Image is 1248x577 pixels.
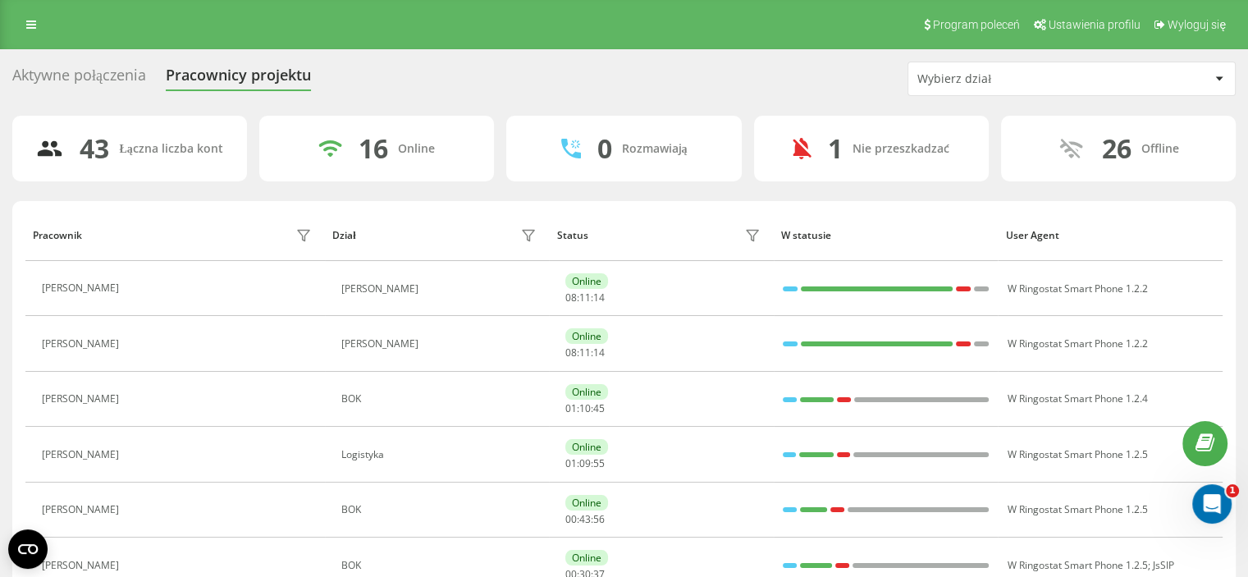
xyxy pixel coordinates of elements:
span: 55 [593,456,605,470]
span: W Ringostat Smart Phone 1.2.5 [1007,502,1147,516]
span: 10 [579,401,591,415]
div: Wybierz dział [917,72,1113,86]
div: : : [565,458,605,469]
div: Dział [332,230,355,241]
div: Online [565,384,608,400]
div: [PERSON_NAME] [42,560,123,571]
div: 26 [1101,133,1131,164]
div: Online [565,273,608,289]
div: : : [565,403,605,414]
div: 1 [828,133,843,164]
div: Online [565,439,608,455]
span: 08 [565,346,577,359]
span: W Ringostat Smart Phone 1.2.2 [1007,282,1147,295]
div: : : [565,347,605,359]
div: Online [565,550,608,566]
div: : : [565,292,605,304]
span: W Ringostat Smart Phone 1.2.4 [1007,392,1147,405]
div: Pracownicy projektu [166,66,311,92]
div: BOK [341,560,541,571]
div: Online [398,142,435,156]
div: 16 [359,133,388,164]
div: [PERSON_NAME] [42,282,123,294]
div: [PERSON_NAME] [42,393,123,405]
span: 14 [593,291,605,305]
span: 56 [593,512,605,526]
span: W Ringostat Smart Phone 1.2.5 [1007,558,1147,572]
div: 43 [80,133,109,164]
iframe: Intercom live chat [1192,484,1232,524]
span: 11 [579,291,591,305]
span: Program poleceń [933,18,1020,31]
div: Status [557,230,588,241]
span: Wyloguj się [1168,18,1226,31]
div: Nie przeszkadzać [853,142,949,156]
div: [PERSON_NAME] [42,338,123,350]
div: User Agent [1006,230,1215,241]
div: : : [565,514,605,525]
span: 00 [565,512,577,526]
button: Open CMP widget [8,529,48,569]
div: [PERSON_NAME] [341,283,541,295]
div: Łączna liczba kont [119,142,222,156]
div: Pracownik [33,230,82,241]
div: Rozmawiają [622,142,688,156]
div: Online [565,328,608,344]
span: W Ringostat Smart Phone 1.2.2 [1007,337,1147,350]
span: Ustawienia profilu [1049,18,1141,31]
span: 09 [579,456,591,470]
span: 08 [565,291,577,305]
div: Online [565,495,608,511]
span: JsSIP [1152,558,1173,572]
div: Aktywne połączenia [12,66,146,92]
span: 11 [579,346,591,359]
div: [PERSON_NAME] [42,449,123,460]
div: BOK [341,504,541,515]
span: 1 [1226,484,1239,497]
span: 43 [579,512,591,526]
span: W Ringostat Smart Phone 1.2.5 [1007,447,1147,461]
span: 01 [565,456,577,470]
span: 45 [593,401,605,415]
span: 14 [593,346,605,359]
div: BOK [341,393,541,405]
div: [PERSON_NAME] [341,338,541,350]
div: W statusie [781,230,990,241]
div: 0 [597,133,612,164]
span: 01 [565,401,577,415]
div: Logistyka [341,449,541,460]
div: Offline [1141,142,1178,156]
div: [PERSON_NAME] [42,504,123,515]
